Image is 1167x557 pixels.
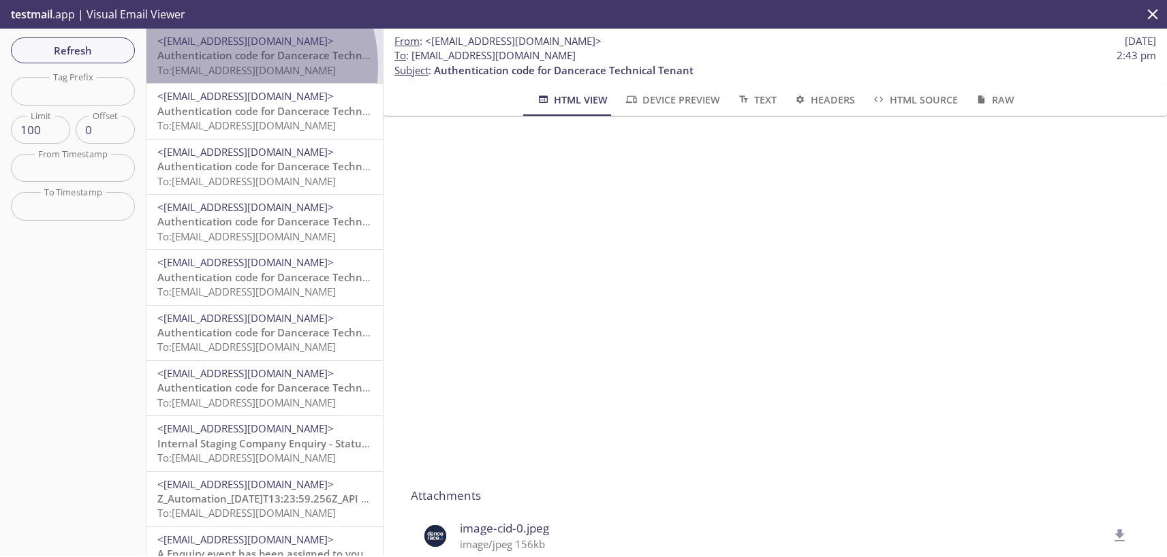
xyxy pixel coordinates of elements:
span: [DATE] [1125,34,1156,48]
p: image/jpeg 156kb [460,537,1107,552]
div: <[EMAIL_ADDRESS][DOMAIN_NAME]>Authentication code for Dancerace Technical TenantTo:[EMAIL_ADDRESS... [146,140,383,194]
span: Text [736,91,777,108]
span: Authentication code for Dancerace Technical Tenant [434,63,694,77]
span: HTML View [536,91,608,108]
span: : [EMAIL_ADDRESS][DOMAIN_NAME] [394,48,576,63]
span: 2:43 pm [1117,48,1156,63]
span: Authentication code for Dancerace Technical Tenant [157,325,417,339]
span: From [394,34,420,48]
img: image-cid-0.jpeg [422,522,449,550]
span: To: [EMAIL_ADDRESS][DOMAIN_NAME] [157,451,336,464]
span: Refresh [22,42,124,59]
span: Authentication code for Dancerace Technical Tenant [157,48,417,62]
span: <[EMAIL_ADDRESS][DOMAIN_NAME]> [157,311,334,325]
span: <[EMAIL_ADDRESS][DOMAIN_NAME]> [157,255,334,269]
div: <[EMAIL_ADDRESS][DOMAIN_NAME]>Z_Automation_[DATE]T13:23:59.256Z_API uploaded one or more document... [146,472,383,526]
span: To: [EMAIL_ADDRESS][DOMAIN_NAME] [157,506,336,520]
span: To: [EMAIL_ADDRESS][DOMAIN_NAME] [157,63,336,77]
span: <[EMAIL_ADDRESS][DOMAIN_NAME]> [157,145,334,159]
span: <[EMAIL_ADDRESS][DOMAIN_NAME]> [425,34,602,48]
span: <[EMAIL_ADDRESS][DOMAIN_NAME]> [157,89,334,103]
span: Headers [793,91,855,108]
p: Attachments [411,487,1140,505]
span: Z_Automation_[DATE]T13:23:59.256Z_API uploaded one or more document(s) to your event ENQ-202509-1442 [157,492,698,505]
button: Refresh [11,37,135,63]
span: To: [EMAIL_ADDRESS][DOMAIN_NAME] [157,229,336,243]
div: <[EMAIL_ADDRESS][DOMAIN_NAME]>Authentication code for Dancerace Technical TenantTo:[EMAIL_ADDRESS... [146,250,383,304]
span: Device Preview [624,91,719,108]
span: Authentication code for Dancerace Technical Tenant [157,214,417,228]
span: : [394,34,602,48]
span: <[EMAIL_ADDRESS][DOMAIN_NAME]> [157,421,334,435]
a: delete [1103,528,1129,541]
span: <[EMAIL_ADDRESS][DOMAIN_NAME]> [157,366,334,380]
span: image-cid-0.jpeg [460,520,1107,537]
p: : [394,48,1156,78]
span: <[EMAIL_ADDRESS][DOMAIN_NAME]> [157,34,334,48]
div: <[EMAIL_ADDRESS][DOMAIN_NAME]>Authentication code for Dancerace Technical TenantTo:[EMAIL_ADDRESS... [146,84,383,138]
span: <[EMAIL_ADDRESS][DOMAIN_NAME]> [157,477,334,491]
span: testmail [11,7,52,22]
span: To: [EMAIL_ADDRESS][DOMAIN_NAME] [157,285,336,298]
span: <[EMAIL_ADDRESS][DOMAIN_NAME]> [157,532,334,546]
span: Authentication code for Dancerace Technical Tenant [157,381,417,394]
button: delete [1103,519,1137,553]
span: To: [EMAIL_ADDRESS][DOMAIN_NAME] [157,174,336,188]
span: To: [EMAIL_ADDRESS][DOMAIN_NAME] [157,118,336,132]
div: <[EMAIL_ADDRESS][DOMAIN_NAME]>Authentication code for Dancerace Technical TenantTo:[EMAIL_ADDRESS... [146,29,383,83]
span: To: [EMAIL_ADDRESS][DOMAIN_NAME] [157,396,336,409]
span: To: [EMAIL_ADDRESS][DOMAIN_NAME] [157,340,336,353]
span: Internal Staging Company Enquiry - Status Update [157,436,405,450]
span: Authentication code for Dancerace Technical Tenant [157,159,417,173]
span: Authentication code for Dancerace Technical Tenant [157,104,417,118]
span: To [394,48,406,62]
span: <[EMAIL_ADDRESS][DOMAIN_NAME]> [157,200,334,214]
span: Raw [974,91,1014,108]
div: <[EMAIL_ADDRESS][DOMAIN_NAME]>Authentication code for Dancerace Technical TenantTo:[EMAIL_ADDRESS... [146,361,383,415]
span: HTML Source [871,91,957,108]
div: <[EMAIL_ADDRESS][DOMAIN_NAME]>Authentication code for Dancerace Technical TenantTo:[EMAIL_ADDRESS... [146,306,383,360]
span: Subject [394,63,429,77]
span: Authentication code for Dancerace Technical Tenant [157,270,417,284]
div: <[EMAIL_ADDRESS][DOMAIN_NAME]>Internal Staging Company Enquiry - Status UpdateTo:[EMAIL_ADDRESS][... [146,416,383,471]
div: <[EMAIL_ADDRESS][DOMAIN_NAME]>Authentication code for Dancerace Technical TenantTo:[EMAIL_ADDRESS... [146,195,383,249]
